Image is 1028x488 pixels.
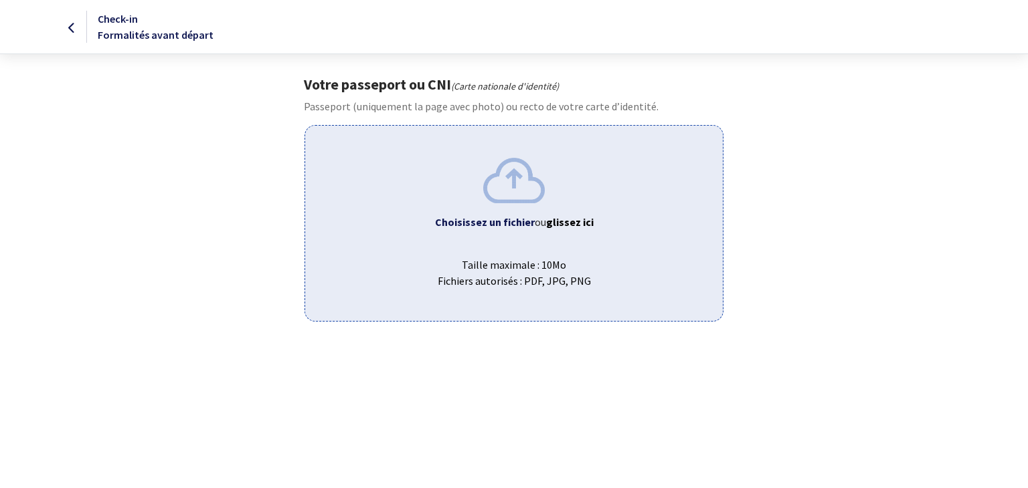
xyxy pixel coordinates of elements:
[483,158,545,203] img: upload.png
[304,98,723,114] p: Passeport (uniquement la page avec photo) ou recto de votre carte d’identité.
[316,246,711,289] span: Taille maximale : 10Mo Fichiers autorisés : PDF, JPG, PNG
[98,12,213,41] span: Check-in Formalités avant départ
[435,215,535,229] b: Choisissez un fichier
[546,215,594,229] b: glissez ici
[304,76,723,93] h1: Votre passeport ou CNI
[451,80,559,92] i: (Carte nationale d'identité)
[535,215,594,229] span: ou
